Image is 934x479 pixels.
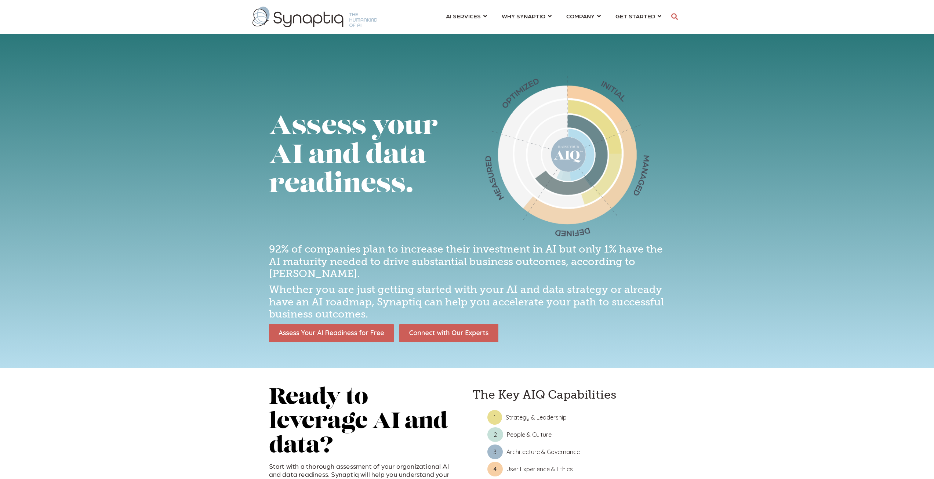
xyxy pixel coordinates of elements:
img: Assess Your AI Readiness for Free [269,324,394,342]
span: GET STARTED [615,11,655,21]
span: AI SERVICES [446,11,481,21]
h4: 92% of companies plan to increase their investment in AI but only 1% have the AI maturity needed ... [269,243,665,280]
h2: Ready to leverage AI and data? [269,386,462,459]
h3: The Key AIQ Capabilities [473,387,665,403]
li: People & Culture [487,430,665,440]
a: WHY SYNAPTIQ [502,9,552,23]
nav: menu [439,4,669,30]
h4: Whether you are just getting started with your AI and data strategy or already have an AI roadmap... [269,283,665,320]
img: AIQ-Wheel_nolegend-tinified [472,73,665,236]
img: synaptiq logo-1 [252,7,377,27]
li: Architecture & Governance [487,447,665,457]
li: User Experience & Ethics [487,464,665,474]
a: COMPANY [566,9,601,23]
img: Connect with Our Experts [399,324,498,342]
li: Strategy & Leadership [487,413,665,422]
a: AI SERVICES [446,9,487,23]
h1: Assess your AI and data readiness. [269,113,462,200]
span: COMPANY [566,11,595,21]
span: WHY SYNAPTIQ [502,11,545,21]
a: GET STARTED [615,9,661,23]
